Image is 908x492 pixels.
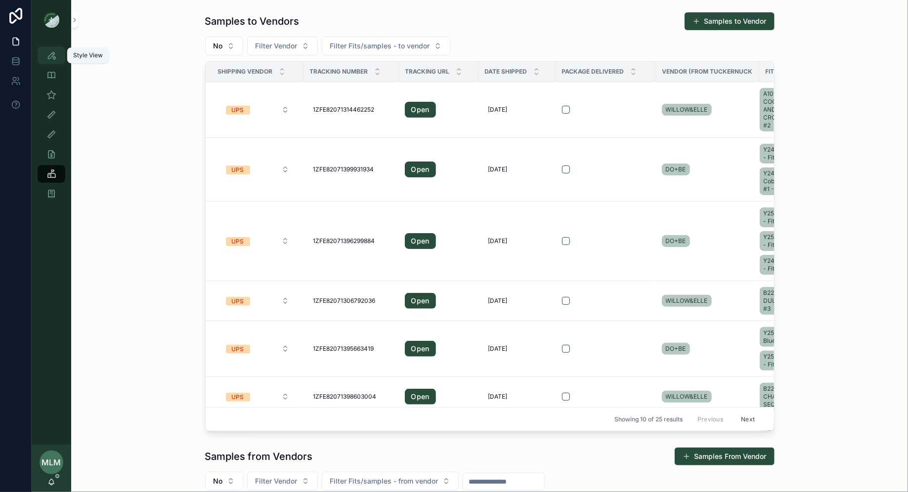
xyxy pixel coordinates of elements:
[310,68,368,76] span: Tracking Number
[405,102,436,118] a: Open
[764,209,814,225] span: Y25053T - Navy - Fit #1 - Proto
[760,351,818,370] a: Y25216T - White - Fit #1 - Proto
[217,100,298,119] a: Select Button
[73,51,103,59] div: Style View
[322,37,450,55] button: Select Button
[405,341,436,357] a: Open
[405,162,436,177] a: Open
[205,37,243,55] button: Select Button
[42,456,61,468] span: MLM
[488,165,508,173] span: [DATE]
[760,207,818,227] a: Y25053T - Navy - Fit #1 - Proto
[309,162,393,177] a: 1ZFE82071399931934
[218,388,297,406] button: Select Button
[764,233,814,249] span: Y25333T - Pesto - Fit #2
[309,341,393,357] a: 1ZFE82071395663419
[313,297,376,305] span: 1ZFE82071306792036
[313,165,374,173] span: 1ZFE82071399931934
[760,88,818,131] a: A10199 - COCONUT MILK AND LIGHT TAN CROCHET - Fit #2
[405,341,473,357] a: Open
[760,325,822,372] a: Y25236T - Light Blue - Fit #3Y25216T - White - Fit #1 - Proto
[313,106,375,114] span: 1ZFE82071314462252
[662,233,753,249] a: DO+BE
[309,293,393,309] a: 1ZFE82071306792036
[760,86,822,133] a: A10199 - COCONUT MILK AND LIGHT TAN CROCHET - Fit #2
[662,293,753,309] a: WILLOW&ELLE
[232,106,244,115] div: UPS
[662,391,712,403] a: WILLOW&ELLE
[764,353,814,369] span: Y25216T - White - Fit #1 - Proto
[484,341,550,357] a: [DATE]
[760,255,818,275] a: Y24950T - Black - Fit #1 - Proto
[218,232,297,250] button: Select Button
[662,295,712,307] a: WILLOW&ELLE
[232,297,244,306] div: UPS
[760,381,822,412] a: B2238 - CHARCOAL SEQUIN - Fit #2
[405,233,436,249] a: Open
[484,389,550,405] a: [DATE]
[760,327,818,347] a: Y25236T - Light Blue - Fit #3
[760,285,822,317] a: B2242 - BLACK DULL SATIN - Fit #3
[218,161,297,178] button: Select Button
[232,165,244,174] div: UPS
[256,476,298,486] span: Filter Vendor
[760,167,818,195] a: Y24305T - Bright Cobalt Blue - Fit #1 - Proto
[662,341,753,357] a: DO+BE
[685,12,775,30] button: Samples to Vendor
[309,389,393,405] a: 1ZFE82071398603004
[675,448,775,465] button: Samples From Vendor
[666,106,708,114] span: WILLOW&ELLE
[484,102,550,118] a: [DATE]
[330,476,438,486] span: Filter Fits/samples - from vendor
[488,106,508,114] span: [DATE]
[484,162,550,177] a: [DATE]
[232,393,244,402] div: UPS
[43,12,59,28] img: App logo
[760,205,822,277] a: Y25053T - Navy - Fit #1 - ProtoY25333T - Pesto - Fit #2Y24950T - Black - Fit #1 - Proto
[484,233,550,249] a: [DATE]
[764,169,814,193] span: Y24305T - Bright Cobalt Blue - Fit #1 - Proto
[232,237,244,246] div: UPS
[256,41,298,51] span: Filter Vendor
[764,90,814,129] span: A10199 - COCONUT MILK AND LIGHT TAN CROCHET - Fit #2
[662,235,690,247] a: DO+BE
[309,102,393,118] a: 1ZFE82071314462252
[205,14,300,28] h1: Samples to Vendors
[488,345,508,353] span: [DATE]
[764,257,814,273] span: Y24950T - Black - Fit #1 - Proto
[247,37,318,55] button: Select Button
[205,450,313,463] h1: Samples from Vendors
[488,237,508,245] span: [DATE]
[405,389,436,405] a: Open
[764,146,814,162] span: Y24275T - Coral - Fit #1 - Proto
[405,293,436,309] a: Open
[405,389,473,405] a: Open
[217,232,298,250] a: Select Button
[614,415,683,423] span: Showing 10 of 25 results
[764,385,814,409] span: B2238 - CHARCOAL SEQUIN - Fit #2
[666,345,686,353] span: DO+BE
[662,389,753,405] a: WILLOW&ELLE
[485,68,527,76] span: Date Shipped
[232,345,244,354] div: UPS
[405,102,473,118] a: Open
[760,144,818,164] a: Y24275T - Coral - Fit #1 - Proto
[760,383,818,410] a: B2238 - CHARCOAL SEQUIN - Fit #2
[666,393,708,401] span: WILLOW&ELLE
[330,41,430,51] span: Filter Fits/samples - to vendor
[313,345,374,353] span: 1ZFE82071395663419
[666,237,686,245] span: DO+BE
[666,297,708,305] span: WILLOW&ELLE
[760,142,822,197] a: Y24275T - Coral - Fit #1 - ProtoY24305T - Bright Cobalt Blue - Fit #1 - Proto
[405,162,473,177] a: Open
[760,287,818,315] a: B2242 - BLACK DULL SATIN - Fit #3
[218,340,297,358] button: Select Button
[205,472,243,491] button: Select Button
[217,160,298,179] a: Select Button
[662,104,712,116] a: WILLOW&ELLE
[562,68,624,76] span: Package Delivered
[662,164,690,175] a: DO+BE
[313,237,375,245] span: 1ZFE82071396299884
